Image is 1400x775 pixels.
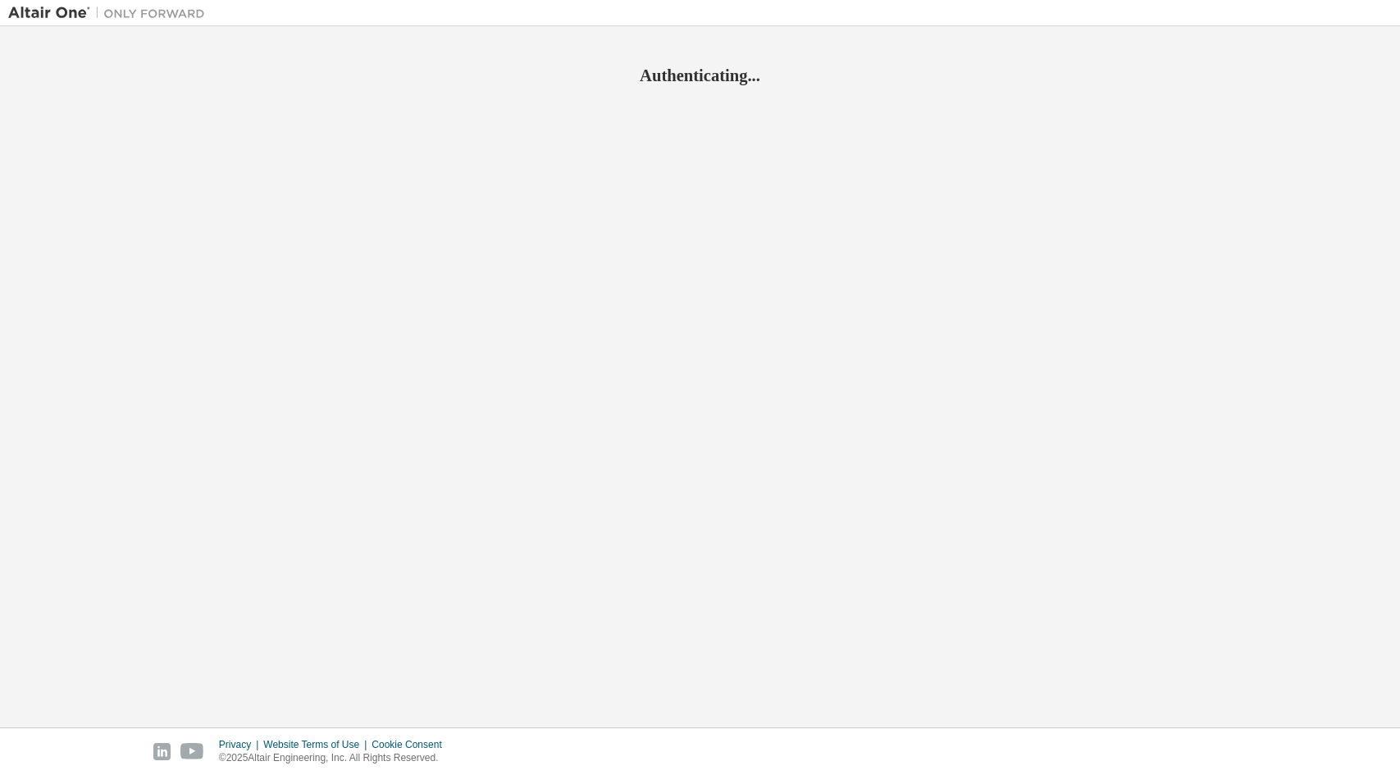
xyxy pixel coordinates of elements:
[8,65,1392,86] h2: Authenticating...
[219,751,452,765] p: © 2025 Altair Engineering, Inc. All Rights Reserved.
[372,738,451,751] div: Cookie Consent
[219,738,263,751] div: Privacy
[180,743,204,760] img: youtube.svg
[153,743,171,760] img: linkedin.svg
[263,738,372,751] div: Website Terms of Use
[8,5,213,21] img: Altair One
